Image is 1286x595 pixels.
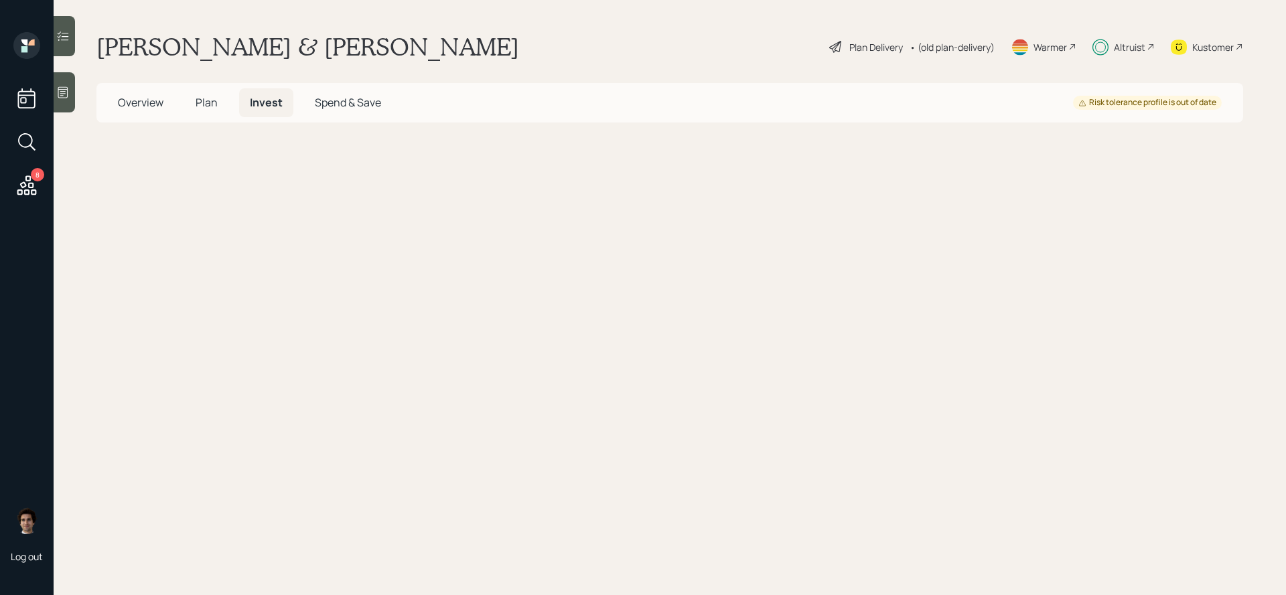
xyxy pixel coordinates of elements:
div: Warmer [1033,40,1067,54]
div: Risk tolerance profile is out of date [1078,97,1216,108]
div: • (old plan-delivery) [910,40,995,54]
h1: [PERSON_NAME] & [PERSON_NAME] [96,32,519,62]
div: Kustomer [1192,40,1234,54]
div: 8 [31,168,44,181]
span: Invest [250,95,283,110]
span: Overview [118,95,163,110]
span: Plan [196,95,218,110]
div: Log out [11,550,43,563]
div: Altruist [1114,40,1145,54]
span: Spend & Save [315,95,381,110]
img: harrison-schaefer-headshot-2.png [13,507,40,534]
div: Plan Delivery [849,40,903,54]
